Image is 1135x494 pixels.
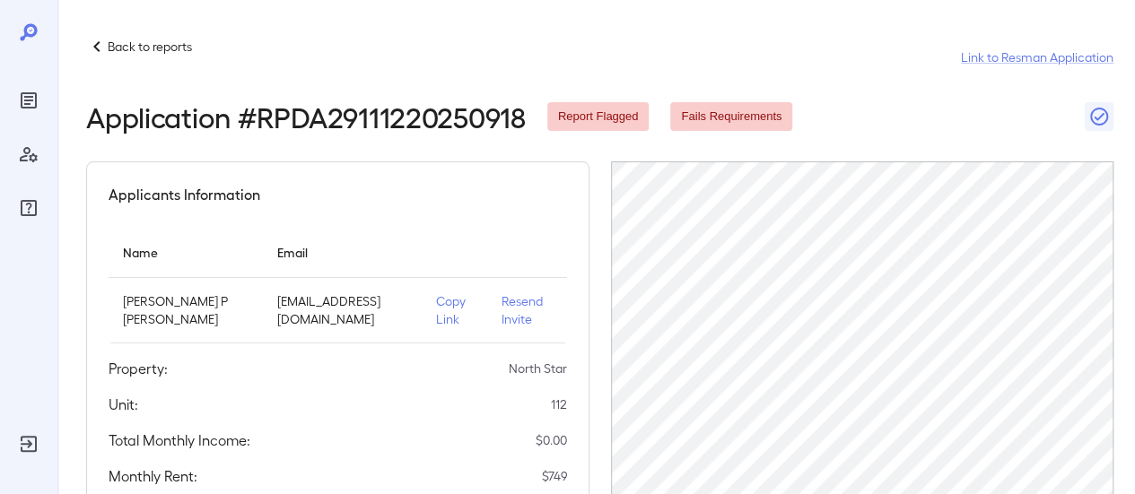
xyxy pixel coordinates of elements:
h5: Applicants Information [109,184,260,205]
h5: Monthly Rent: [109,465,197,487]
p: [PERSON_NAME] P [PERSON_NAME] [123,292,249,328]
a: Link to Resman Application [961,48,1113,66]
table: simple table [109,227,567,343]
p: Resend Invite [502,292,552,328]
p: $ 0.00 [536,431,567,449]
button: Close Report [1085,102,1113,131]
p: Back to reports [108,38,192,56]
p: 112 [551,395,567,413]
th: Email [263,227,422,278]
span: Report Flagged [547,108,650,126]
p: North Star [509,360,567,377]
p: [EMAIL_ADDRESS][DOMAIN_NAME] [277,292,407,328]
div: FAQ [14,194,43,222]
p: $ 749 [542,467,567,485]
div: Manage Users [14,140,43,169]
h2: Application # RPDA29111220250918 [86,100,526,133]
div: Reports [14,86,43,115]
span: Fails Requirements [670,108,792,126]
div: Log Out [14,429,43,458]
h5: Property: [109,358,168,379]
h5: Unit: [109,394,138,415]
h5: Total Monthly Income: [109,429,250,451]
th: Name [109,227,263,278]
p: Copy Link [436,292,473,328]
